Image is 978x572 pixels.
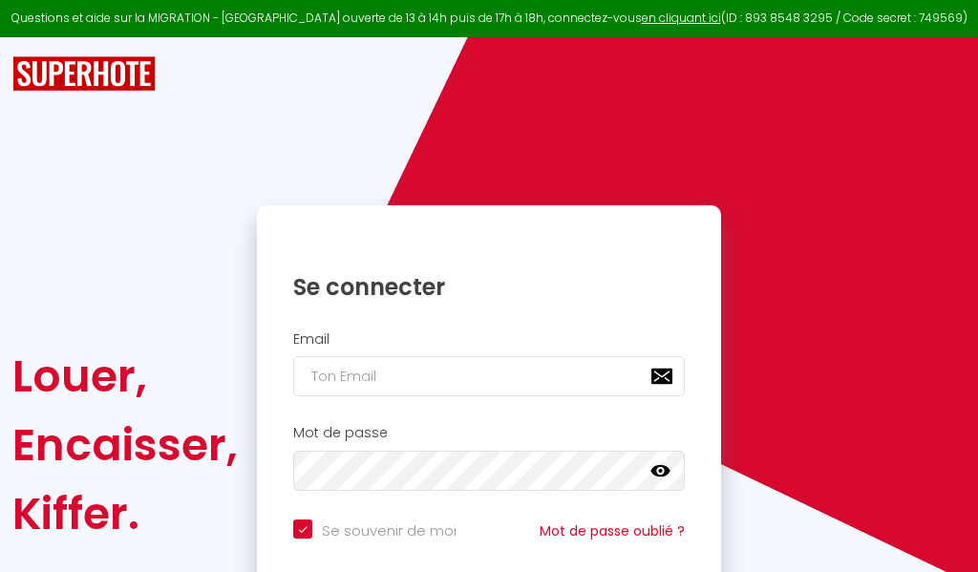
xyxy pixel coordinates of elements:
input: Ton Email [293,356,685,396]
h2: Email [293,331,685,348]
a: Mot de passe oublié ? [540,521,685,540]
div: Encaisser, [12,411,238,479]
div: Louer, [12,342,238,411]
h2: Mot de passe [293,425,685,441]
div: Kiffer. [12,479,238,548]
img: SuperHote logo [12,56,156,92]
a: en cliquant ici [642,10,721,26]
h1: Se connecter [293,272,685,302]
